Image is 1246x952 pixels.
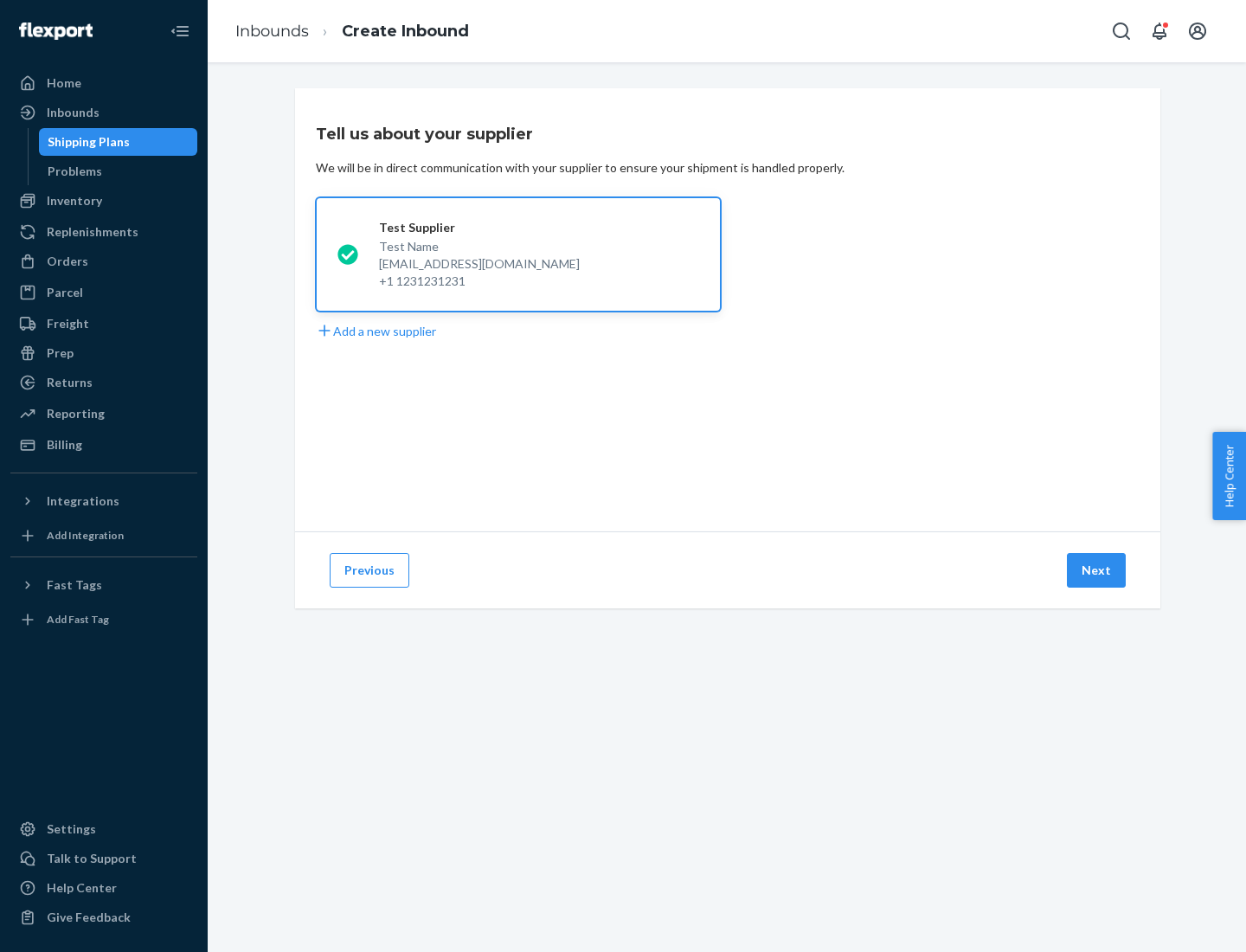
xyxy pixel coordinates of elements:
div: We will be in direct communication with your supplier to ensure your shipment is handled properly. [316,159,845,177]
button: Help Center [1212,432,1246,520]
button: Open account menu [1180,14,1215,48]
div: Fast Tags [47,576,102,594]
a: Help Center [10,874,197,902]
h3: Tell us about your supplier [316,123,533,145]
a: Returns [10,369,197,396]
a: Talk to Support [10,845,197,872]
button: Give Feedback [10,904,197,931]
a: Shipping Plans [39,128,198,156]
ol: breadcrumbs [222,6,483,57]
div: Add Fast Tag [47,612,109,627]
button: Add a new supplier [316,322,436,340]
div: Billing [47,436,82,453]
a: Add Integration [10,522,197,550]
div: Add Integration [47,528,124,543]
div: Problems [48,163,102,180]
div: Inbounds [47,104,100,121]
a: Parcel [10,279,197,306]
div: Give Feedback [47,909,131,926]
a: Reporting [10,400,197,428]
img: Flexport logo [19,23,93,40]
a: Inbounds [10,99,197,126]
div: Settings [47,820,96,838]
button: Open Search Box [1104,14,1139,48]
a: Inbounds [235,22,309,41]
a: Freight [10,310,197,338]
button: Integrations [10,487,197,515]
a: Home [10,69,197,97]
a: Orders [10,248,197,275]
div: Shipping Plans [48,133,130,151]
button: Close Navigation [163,14,197,48]
div: Orders [47,253,88,270]
a: Settings [10,815,197,843]
div: Prep [47,344,74,362]
a: Add Fast Tag [10,606,197,634]
button: Next [1067,553,1126,588]
div: Help Center [47,879,117,897]
a: Prep [10,339,197,367]
div: Parcel [47,284,83,301]
div: Freight [47,315,89,332]
a: Billing [10,431,197,459]
a: Create Inbound [342,22,469,41]
div: Home [47,74,81,92]
div: Returns [47,374,93,391]
div: Inventory [47,192,102,209]
div: Reporting [47,405,105,422]
button: Fast Tags [10,571,197,599]
a: Problems [39,158,198,185]
div: Integrations [47,492,119,510]
a: Replenishments [10,218,197,246]
button: Open notifications [1142,14,1177,48]
a: Inventory [10,187,197,215]
div: Replenishments [47,223,138,241]
button: Previous [330,553,409,588]
div: Talk to Support [47,850,137,867]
